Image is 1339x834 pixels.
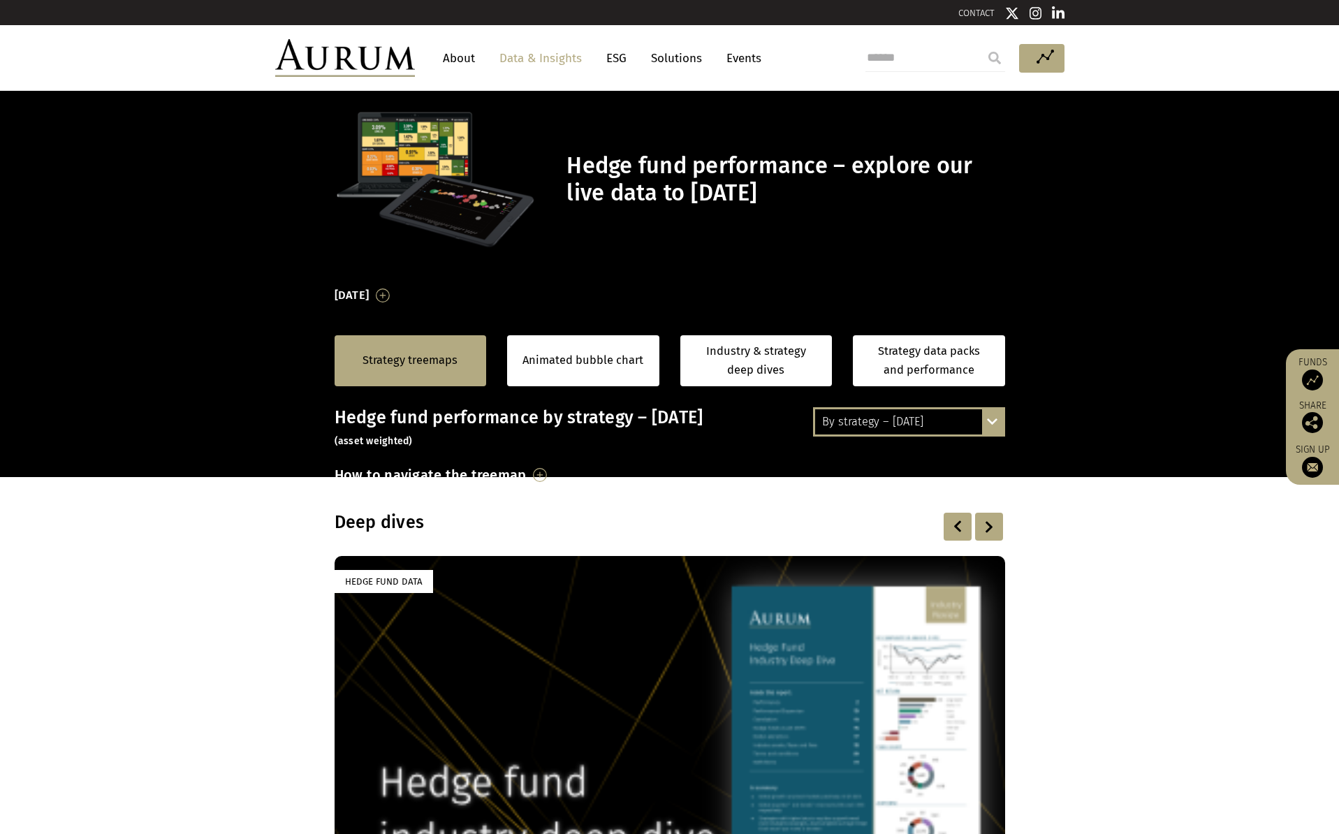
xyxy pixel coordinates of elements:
[566,152,1001,207] h1: Hedge fund performance – explore our live data to [DATE]
[981,44,1009,72] input: Submit
[853,335,1005,386] a: Strategy data packs and performance
[680,335,833,386] a: Industry & strategy deep dives
[522,351,643,370] a: Animated bubble chart
[335,570,433,593] div: Hedge Fund Data
[335,463,527,487] h3: How to navigate the treemap
[644,45,709,71] a: Solutions
[1030,6,1042,20] img: Instagram icon
[436,45,482,71] a: About
[1293,356,1332,390] a: Funds
[1302,457,1323,478] img: Sign up to our newsletter
[1293,401,1332,433] div: Share
[363,351,458,370] a: Strategy treemaps
[1302,412,1323,433] img: Share this post
[1293,444,1332,478] a: Sign up
[599,45,634,71] a: ESG
[492,45,589,71] a: Data & Insights
[958,8,995,18] a: CONTACT
[719,45,761,71] a: Events
[1052,6,1064,20] img: Linkedin icon
[1005,6,1019,20] img: Twitter icon
[335,285,369,306] h3: [DATE]
[815,409,1003,434] div: By strategy – [DATE]
[335,512,825,533] h3: Deep dives
[275,39,415,77] img: Aurum
[335,407,1005,449] h3: Hedge fund performance by strategy – [DATE]
[335,435,413,447] small: (asset weighted)
[1302,370,1323,390] img: Access Funds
